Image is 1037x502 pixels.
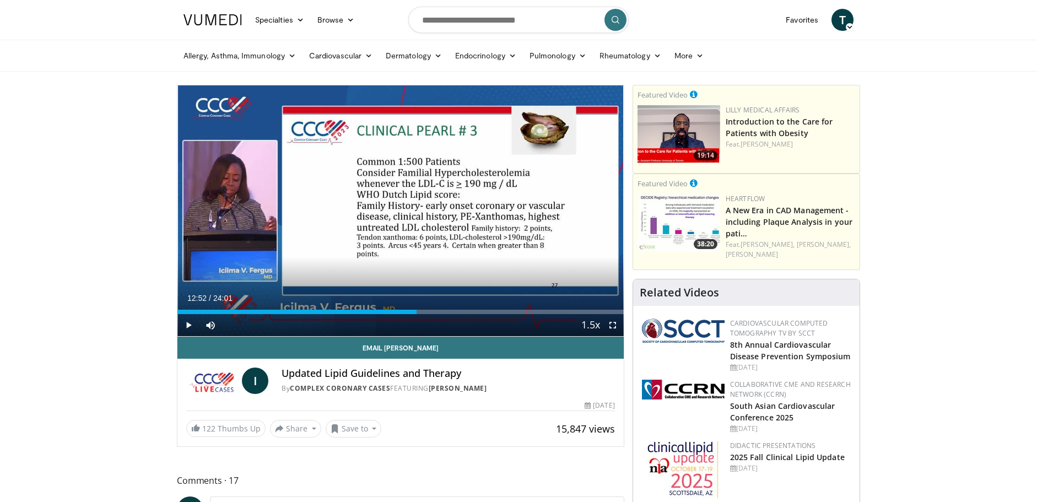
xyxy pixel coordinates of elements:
[602,314,624,336] button: Fullscreen
[177,45,303,67] a: Allergy, Asthma, Immunology
[730,401,835,423] a: South Asian Cardiovascular Conference 2025
[638,194,720,252] a: 38:20
[730,319,828,338] a: Cardiovascular Computed Tomography TV by SCCT
[199,314,222,336] button: Mute
[726,250,778,259] a: [PERSON_NAME]
[177,337,624,359] a: Email [PERSON_NAME]
[186,420,266,437] a: 122 Thumbs Up
[668,45,710,67] a: More
[202,423,215,434] span: 122
[726,205,852,239] a: A New Era in CAD Management - including Plaque Analysis in your pati…
[187,294,207,303] span: 12:52
[242,368,268,394] a: I
[523,45,593,67] a: Pulmonology
[694,239,717,249] span: 38:20
[638,179,688,188] small: Featured Video
[741,240,795,249] a: [PERSON_NAME],
[429,384,487,393] a: [PERSON_NAME]
[408,7,629,33] input: Search topics, interventions
[726,139,855,149] div: Feat.
[640,286,719,299] h4: Related Videos
[290,384,390,393] a: Complex Coronary Cases
[726,194,765,203] a: Heartflow
[730,441,851,451] div: Didactic Presentations
[797,240,851,249] a: [PERSON_NAME],
[726,240,855,260] div: Feat.
[741,139,793,149] a: [PERSON_NAME]
[186,368,237,394] img: Complex Coronary Cases
[177,473,624,488] span: Comments 17
[209,294,211,303] span: /
[270,420,321,438] button: Share
[326,420,382,438] button: Save to
[647,441,719,499] img: d65bce67-f81a-47c5-b47d-7b8806b59ca8.jpg.150x105_q85_autocrop_double_scale_upscale_version-0.2.jpg
[638,105,720,163] a: 19:14
[183,14,242,25] img: VuMedi Logo
[177,85,624,337] video-js: Video Player
[730,463,851,473] div: [DATE]
[249,9,311,31] a: Specialties
[638,194,720,252] img: 738d0e2d-290f-4d89-8861-908fb8b721dc.150x105_q85_crop-smart_upscale.jpg
[642,380,725,400] img: a04ee3ba-8487-4636-b0fb-5e8d268f3737.png.150x105_q85_autocrop_double_scale_upscale_version-0.2.png
[177,310,624,314] div: Progress Bar
[311,9,361,31] a: Browse
[638,105,720,163] img: acc2e291-ced4-4dd5-b17b-d06994da28f3.png.150x105_q85_crop-smart_upscale.png
[593,45,668,67] a: Rheumatology
[213,294,233,303] span: 24:01
[449,45,523,67] a: Endocrinology
[282,368,614,380] h4: Updated Lipid Guidelines and Therapy
[638,90,688,100] small: Featured Video
[831,9,854,31] a: T
[730,339,851,361] a: 8th Annual Cardiovascular Disease Prevention Symposium
[556,422,615,435] span: 15,847 views
[726,105,800,115] a: Lilly Medical Affairs
[730,363,851,373] div: [DATE]
[730,424,851,434] div: [DATE]
[694,150,717,160] span: 19:14
[779,9,825,31] a: Favorites
[642,319,725,343] img: 51a70120-4f25-49cc-93a4-67582377e75f.png.150x105_q85_autocrop_double_scale_upscale_version-0.2.png
[730,380,851,399] a: Collaborative CME and Research Network (CCRN)
[585,401,614,411] div: [DATE]
[303,45,379,67] a: Cardiovascular
[177,314,199,336] button: Play
[730,452,845,462] a: 2025 Fall Clinical Lipid Update
[726,116,833,138] a: Introduction to the Care for Patients with Obesity
[379,45,449,67] a: Dermatology
[580,314,602,336] button: Playback Rate
[282,384,614,393] div: By FEATURING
